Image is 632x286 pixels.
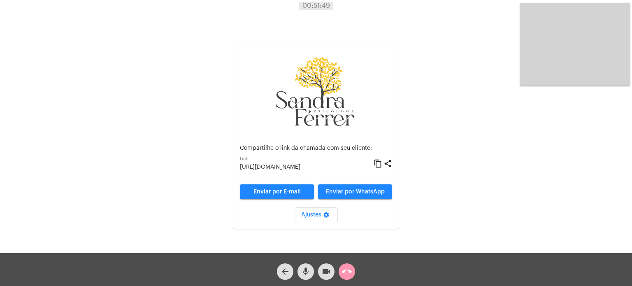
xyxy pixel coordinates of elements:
[326,189,385,195] span: Enviar por WhatsApp
[374,159,382,169] mat-icon: content_copy
[240,184,314,199] a: Enviar por E-mail
[318,184,392,199] button: Enviar por WhatsApp
[342,267,352,277] mat-icon: call_end
[295,207,338,222] button: Ajustes
[302,2,330,9] span: 00:51:49
[280,267,290,277] mat-icon: arrow_back
[253,189,301,195] span: Enviar por E-mail
[321,267,331,277] mat-icon: videocam
[383,159,392,169] mat-icon: share
[275,53,357,131] img: 87cae55a-51f6-9edc-6e8c-b06d19cf5cca.png
[301,212,331,218] span: Ajustes
[240,145,392,151] p: Compartilhe o link da chamada com seu cliente:
[301,267,311,277] mat-icon: mic
[321,212,331,221] mat-icon: settings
